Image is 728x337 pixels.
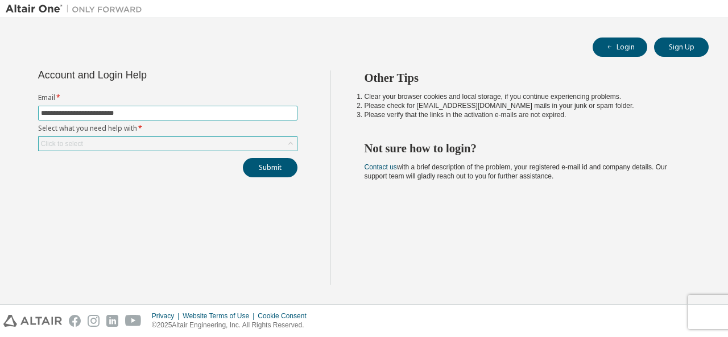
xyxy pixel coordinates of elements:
li: Please verify that the links in the activation e-mails are not expired. [365,110,689,119]
img: linkedin.svg [106,315,118,327]
img: youtube.svg [125,315,142,327]
div: Click to select [41,139,83,148]
div: Account and Login Help [38,70,246,80]
div: Privacy [152,311,183,321]
label: Select what you need help with [38,124,297,133]
h2: Not sure how to login? [365,141,689,156]
img: instagram.svg [88,315,100,327]
div: Cookie Consent [258,311,313,321]
button: Submit [243,158,297,177]
p: © 2025 Altair Engineering, Inc. All Rights Reserved. [152,321,313,330]
img: facebook.svg [69,315,81,327]
img: altair_logo.svg [3,315,62,327]
label: Email [38,93,297,102]
div: Click to select [39,137,297,151]
h2: Other Tips [365,70,689,85]
img: Altair One [6,3,148,15]
li: Clear your browser cookies and local storage, if you continue experiencing problems. [365,92,689,101]
li: Please check for [EMAIL_ADDRESS][DOMAIN_NAME] mails in your junk or spam folder. [365,101,689,110]
a: Contact us [365,163,397,171]
span: with a brief description of the problem, your registered e-mail id and company details. Our suppo... [365,163,667,180]
button: Login [593,38,647,57]
div: Website Terms of Use [183,311,258,321]
button: Sign Up [654,38,709,57]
